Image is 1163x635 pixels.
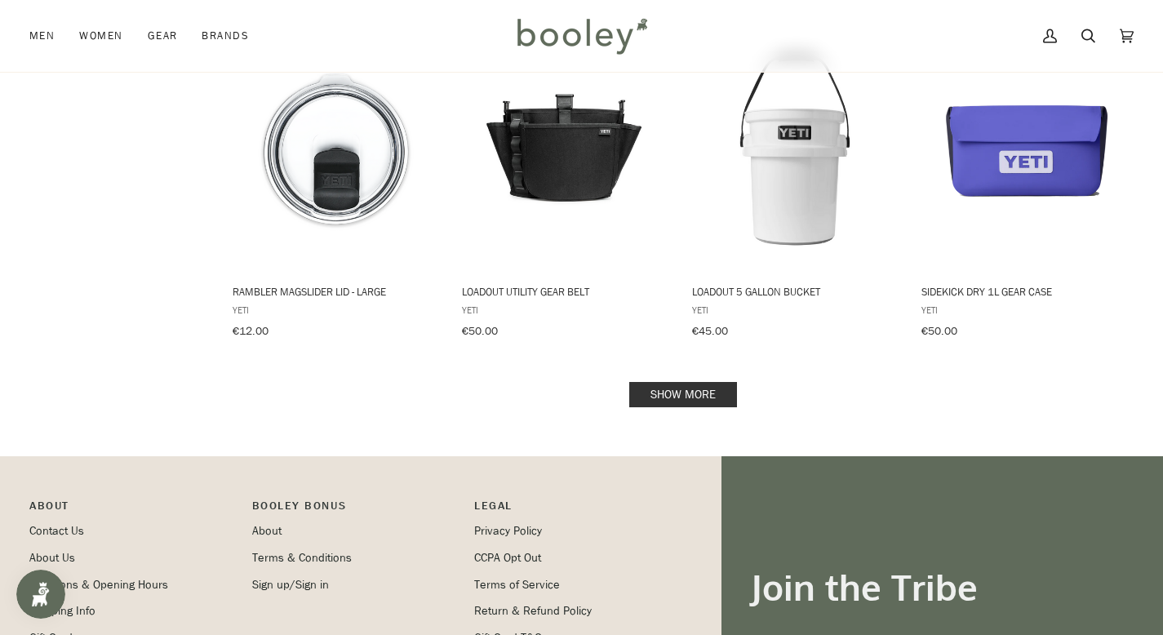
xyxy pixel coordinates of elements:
[690,27,901,344] a: LoadOut 5 Gallon Bucket
[29,550,75,566] a: About Us
[233,387,1134,402] div: Pagination
[462,303,668,317] span: YETI
[230,43,442,255] img: Yeti Rambler Magslider Lid - Large - Booley Galway
[29,577,168,593] a: Locations & Opening Hours
[692,303,899,317] span: YETI
[692,323,728,339] span: €45.00
[474,550,541,566] a: CCPA Opt Out
[462,323,498,339] span: €50.00
[148,28,178,44] span: Gear
[459,43,671,255] img: Yeti Loadout Utility Gear Belt - Booley Galway
[252,577,329,593] a: Sign up/Sign in
[462,284,668,299] span: LoadOut Utility Gear Belt
[921,284,1128,299] span: Sidekick Dry 1L Gear Case
[919,27,1130,344] a: Sidekick Dry 1L Gear Case
[29,497,236,522] p: Pipeline_Footer Main
[29,28,55,44] span: Men
[692,284,899,299] span: LoadOut 5 Gallon Bucket
[921,303,1128,317] span: YETI
[202,28,249,44] span: Brands
[510,12,653,60] img: Booley
[459,27,671,344] a: LoadOut Utility Gear Belt
[252,550,352,566] a: Terms & Conditions
[474,497,681,522] p: Pipeline_Footer Sub
[474,577,560,593] a: Terms of Service
[921,323,957,339] span: €50.00
[474,603,592,619] a: Return & Refund Policy
[751,565,1134,610] h3: Join the Tribe
[233,303,439,317] span: YETI
[690,43,901,255] img: Yeti Loadout 5 Gallon Bucket White - Booley Galway
[233,284,439,299] span: Rambler Magslider Lid - Large
[474,523,542,539] a: Privacy Policy
[629,382,737,407] a: Show more
[230,27,442,344] a: Rambler Magslider Lid - Large
[29,523,84,539] a: Contact Us
[79,28,122,44] span: Women
[16,570,65,619] iframe: Button to open loyalty program pop-up
[233,323,269,339] span: €12.00
[252,497,459,522] p: Booley Bonus
[919,43,1130,255] img: Yeti Sidekick Dry 1L Gear Case Ultramarine Violet - Booley Galway
[252,523,282,539] a: About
